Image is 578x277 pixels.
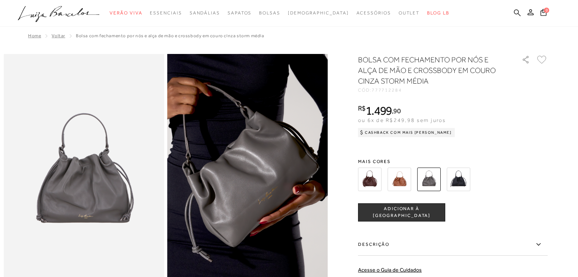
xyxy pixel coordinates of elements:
[110,10,142,16] span: Verão Viva
[538,8,549,19] button: 0
[358,128,455,137] div: Cashback com Mais [PERSON_NAME]
[544,8,549,13] span: 0
[388,168,411,191] img: BOLSA COM FECHAMENTO POR NÓS E ALÇA DE MÃO E CROSSBODY EM COURO CASTANHO MÉDIA
[392,108,401,114] i: ,
[228,10,251,16] span: Sapatos
[358,267,422,273] a: Acesse o Guia de Cuidados
[288,10,349,16] span: [DEMOGRAPHIC_DATA]
[110,6,142,20] a: categoryNavScreenReaderText
[358,159,548,164] span: Mais cores
[358,168,382,191] img: BOLSA COM FECHAMENTO POR NÓS E ALÇA DE MÃO E CROSSBODY EM COURO CAFÉ MÉDIA
[358,105,366,112] i: R$
[288,6,349,20] a: noSubCategoriesText
[358,117,446,123] span: ou 6x de R$249,98 sem juros
[358,206,445,219] span: ADICIONAR À [GEOGRAPHIC_DATA]
[357,10,391,16] span: Acessórios
[259,10,280,16] span: Bolsas
[190,6,220,20] a: categoryNavScreenReaderText
[28,33,41,38] a: Home
[358,54,500,86] h1: BOLSA COM FECHAMENTO POR NÓS E ALÇA DE MÃO E CROSSBODY EM COURO CINZA STORM MÉDIA
[358,88,510,92] div: CÓD:
[393,107,401,115] span: 90
[358,203,445,222] button: ADICIONAR À [GEOGRAPHIC_DATA]
[427,6,449,20] a: BLOG LB
[150,6,182,20] a: categoryNavScreenReaderText
[366,104,392,117] span: 1.499
[190,10,220,16] span: Sandálias
[259,6,280,20] a: categoryNavScreenReaderText
[372,87,402,93] span: 777712284
[399,6,420,20] a: categoryNavScreenReaderText
[447,168,470,191] img: BOLSA COM FECHAMENTO POR NÓS E ALÇA DE MÃO E CROSSBODY EM COURO PRETO MÉDIA
[150,10,182,16] span: Essenciais
[52,33,65,38] a: Voltar
[399,10,420,16] span: Outlet
[357,6,391,20] a: categoryNavScreenReaderText
[358,234,548,256] label: Descrição
[228,6,251,20] a: categoryNavScreenReaderText
[427,10,449,16] span: BLOG LB
[417,168,441,191] img: BOLSA COM FECHAMENTO POR NÓS E ALÇA DE MÃO E CROSSBODY EM COURO CINZA STORM MÉDIA
[76,33,264,38] span: BOLSA COM FECHAMENTO POR NÓS E ALÇA DE MÃO E CROSSBODY EM COURO CINZA STORM MÉDIA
